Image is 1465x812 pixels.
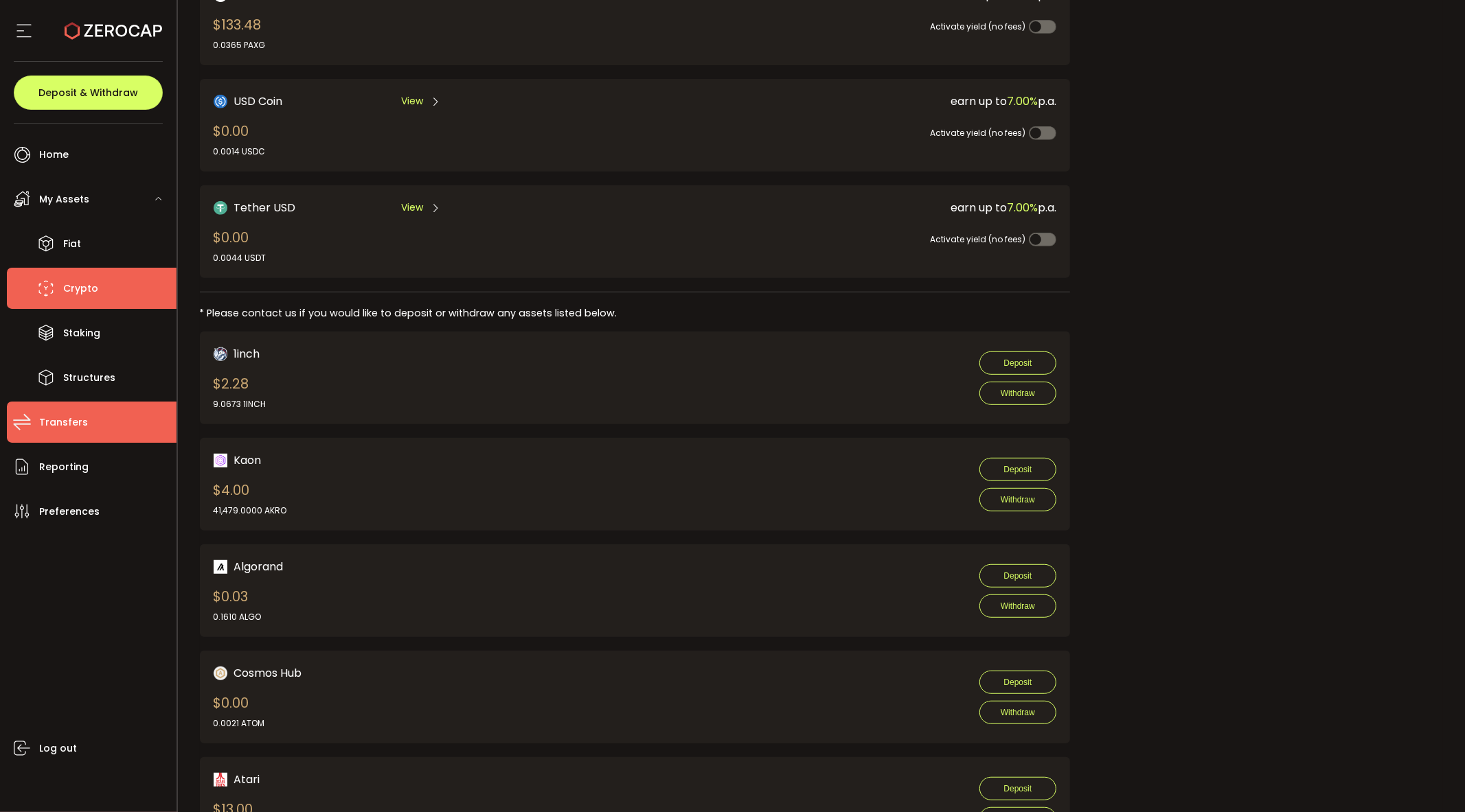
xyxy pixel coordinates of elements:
span: Deposit [1004,784,1032,793]
button: Deposit [979,777,1056,800]
button: Deposit [979,458,1056,481]
span: Activate yield (no fees) [930,21,1025,32]
span: Crypto [63,279,98,299]
span: 1inch [234,345,260,362]
span: Deposit [1004,677,1032,687]
button: Deposit & Withdraw [14,76,163,110]
img: Tether USD [214,201,227,215]
span: USD Coin [234,93,283,110]
img: zuPXiwguUFiBOIQyqLOiXsnnNitlx7q4LCwEbLHADjIpTka+Lip0HH8D0VTrd02z+wEAAAAASUVORK5CYII= [214,666,227,680]
span: Activate yield (no fees) [930,127,1025,139]
span: My Assets [39,189,89,209]
span: Withdraw [1001,708,1035,717]
span: 7.00% [1007,93,1038,109]
span: Staking [63,323,100,343]
button: Deposit [979,351,1056,375]
button: Withdraw [979,594,1056,618]
button: Deposit [979,671,1056,694]
button: Withdraw [979,488,1056,511]
div: $2.28 [214,373,266,410]
span: Cosmos Hub [234,664,302,682]
button: Withdraw [979,701,1056,724]
div: $0.00 [214,693,265,730]
div: 0.0365 PAXG [214,39,266,51]
div: $4.00 [214,480,287,517]
span: Fiat [63,234,81,254]
div: 0.0044 USDT [214,252,266,264]
span: View [401,200,423,215]
span: Deposit [1004,465,1032,474]
span: Kaon [234,452,262,469]
div: 0.0014 USDC [214,146,266,158]
div: 9.0673 1INCH [214,398,266,410]
div: $0.03 [214,586,262,623]
img: 1inch_portfolio.png [214,347,227,361]
span: Withdraw [1001,601,1035,611]
span: Withdraw [1001,388,1035,398]
div: * Please contact us if you would like to deposit or withdraw any assets listed below. [200,306,1070,321]
div: 41,479.0000 AKRO [214,504,287,517]
span: View [401,94,423,108]
div: earn up to p.a. [620,199,1056,216]
img: algo_portfolio.png [214,560,227,574]
span: Algorand [234,558,284,575]
button: Withdraw [979,382,1056,405]
img: USD Coin [214,95,227,108]
img: akro_portfolio.png [214,454,227,467]
span: Deposit [1004,358,1032,368]
span: Activate yield (no fees) [930,233,1025,245]
span: Reporting [39,457,89,477]
iframe: Chat Widget [1396,746,1465,812]
span: 7.00% [1007,200,1038,216]
span: Transfers [39,413,88,432]
div: $0.00 [214,227,266,264]
span: Deposit [1004,571,1032,581]
span: Deposit & Withdraw [38,88,138,97]
span: Structures [63,368,115,388]
div: 0.1610 ALGO [214,611,262,623]
span: Atari [234,771,260,788]
span: Log out [39,739,77,758]
span: Preferences [39,502,100,522]
div: $0.00 [214,121,266,158]
div: 0.0021 ATOM [214,717,265,730]
img: atri_portfolio.png [214,773,227,787]
span: Tether USD [234,199,296,216]
span: Home [39,145,69,165]
div: earn up to p.a. [620,93,1056,110]
div: $133.48 [214,14,266,51]
span: Withdraw [1001,495,1035,504]
button: Deposit [979,564,1056,588]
